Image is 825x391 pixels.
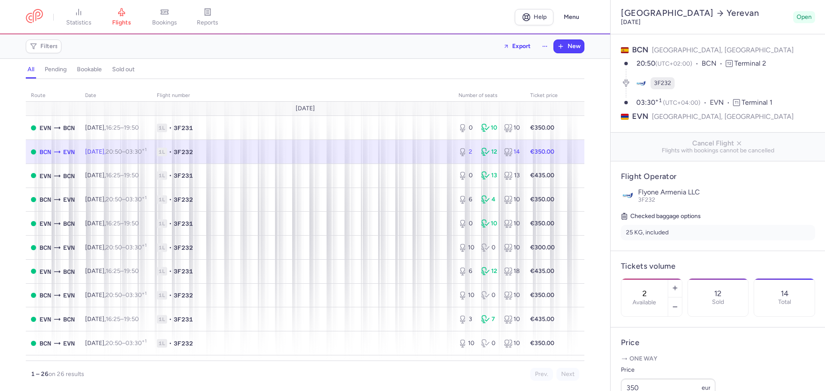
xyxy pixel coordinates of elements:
span: [DATE], [85,267,139,275]
strong: €435.00 [530,267,554,275]
span: [DATE], [85,172,139,179]
span: • [169,243,172,252]
div: 10 [504,339,520,348]
span: 3F231 [174,171,193,180]
time: 19:50 [124,172,139,179]
span: EVN [40,219,51,228]
div: 10 [504,124,520,132]
strong: 1 – 26 [31,370,49,378]
span: New [568,43,581,50]
div: 6 [458,267,474,276]
span: 1L [157,339,167,348]
time: 03:30 [636,98,663,106]
span: – [106,124,139,131]
span: Export [512,43,531,49]
span: • [169,124,172,132]
span: • [169,171,172,180]
span: BCN [40,339,51,348]
span: on 26 results [49,370,84,378]
span: BCN [40,243,51,252]
div: 6 [458,195,474,204]
time: 19:50 [124,315,139,323]
span: flights [112,19,131,27]
p: 14 [781,289,788,298]
div: 7 [481,315,497,324]
strong: €350.00 [530,148,554,155]
span: [DATE], [85,339,147,347]
strong: €350.00 [530,291,554,299]
time: 03:30 [125,291,147,299]
sup: +1 [655,97,662,103]
a: Help [515,9,553,25]
span: BCN [40,147,51,157]
span: [DATE], [85,315,139,323]
span: [DATE], [85,244,147,251]
span: 1L [157,124,167,132]
li: 25 KG, included [621,225,815,240]
span: 3F232 [174,148,193,156]
span: EVN [63,147,75,157]
a: statistics [57,8,100,27]
span: – [106,267,139,275]
span: • [169,315,172,324]
th: route [26,89,80,102]
span: reports [197,19,218,27]
span: EVN [40,315,51,324]
div: 10 [458,339,474,348]
span: 1L [157,195,167,204]
span: BCN [40,195,51,204]
time: [DATE] [621,18,641,26]
div: 10 [504,291,520,300]
span: 1L [157,315,167,324]
span: 3F231 [174,315,193,324]
span: EVN [40,267,51,276]
span: BCN [632,45,648,55]
button: Menu [559,9,584,25]
div: 10 [504,315,520,324]
div: 10 [458,291,474,300]
span: – [106,291,147,299]
span: 3F232 [654,79,671,88]
h4: Tickets volume [621,261,815,271]
p: One way [621,355,815,363]
a: flights [100,8,143,27]
span: • [169,219,172,228]
span: 1L [157,291,167,300]
label: Available [632,299,656,306]
time: 20:50 [106,339,122,347]
span: [GEOGRAPHIC_DATA], [GEOGRAPHIC_DATA] [652,111,794,122]
span: BCN [702,59,726,69]
span: BCN [63,171,75,181]
div: 0 [481,291,497,300]
strong: €350.00 [530,196,554,203]
h2: [GEOGRAPHIC_DATA] Yerevan [621,8,790,18]
div: 0 [458,219,474,228]
time: 16:25 [106,267,120,275]
span: BCN [63,123,75,133]
span: Help [534,14,547,20]
span: statistics [66,19,92,27]
span: – [106,315,139,323]
h5: Checked baggage options [621,211,815,221]
span: 3F231 [174,219,193,228]
a: CitizenPlane red outlined logo [26,9,43,25]
span: – [106,196,147,203]
div: 18 [504,267,520,276]
time: 16:25 [106,172,120,179]
span: – [106,244,147,251]
h4: sold out [112,66,134,73]
button: Prev. [530,368,553,381]
span: 3F231 [174,267,193,276]
span: (UTC+04:00) [663,99,700,106]
sup: +1 [142,291,147,296]
span: – [106,172,139,179]
span: Cancel Flight [617,139,819,147]
span: EVN [63,339,75,348]
span: • [169,339,172,348]
span: 1L [157,219,167,228]
span: • [169,148,172,156]
strong: €300.00 [530,244,555,251]
span: 1L [157,171,167,180]
div: 13 [504,171,520,180]
span: Filters [40,43,58,50]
